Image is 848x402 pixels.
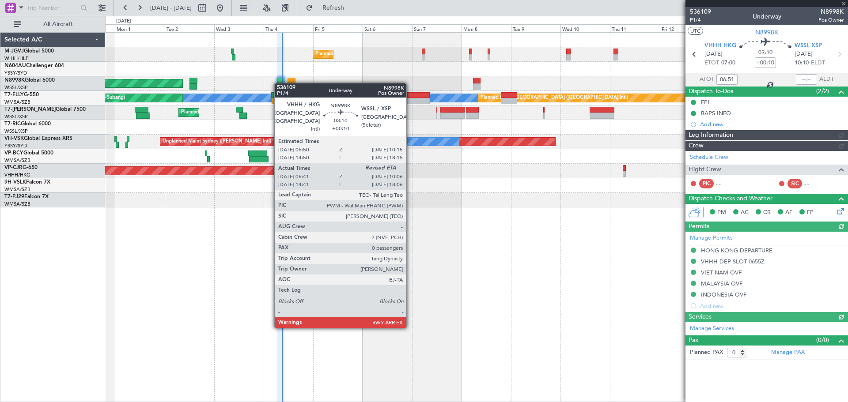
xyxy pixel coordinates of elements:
[4,201,30,207] a: WMSA/SZB
[818,16,844,24] span: Pos Owner
[4,63,64,68] a: N604AUChallenger 604
[4,121,21,127] span: T7-RIC
[338,135,358,148] div: No Crew
[560,24,610,32] div: Wed 10
[811,59,825,68] span: ELDT
[758,49,772,57] span: 03:10
[481,91,628,105] div: Planned Maint [GEOGRAPHIC_DATA] ([GEOGRAPHIC_DATA] Intl)
[27,1,78,15] input: Trip Number
[4,172,30,178] a: VHHH/HKG
[700,75,714,84] span: ATOT
[816,335,829,345] span: (0/0)
[4,136,24,141] span: VH-VSK
[689,194,772,204] span: Dispatch Checks and Weather
[4,92,24,98] span: T7-ELLY
[4,157,30,164] a: WMSA/SZB
[795,59,809,68] span: 10:10
[4,121,51,127] a: T7-RICGlobal 6000
[302,1,355,15] button: Refresh
[4,186,30,193] a: WMSA/SZB
[795,50,813,59] span: [DATE]
[4,49,24,54] span: M-JGVJ
[313,24,363,32] div: Fri 5
[4,128,28,135] a: WSSL/XSP
[4,78,25,83] span: N8998K
[690,16,711,24] span: P1/4
[4,70,27,76] a: YSSY/SYD
[819,75,834,84] span: ALDT
[795,41,822,50] span: WSSL XSP
[771,348,805,357] a: Manage PAX
[688,27,703,35] button: UTC
[4,143,27,149] a: YSSY/SYD
[4,92,39,98] a: T7-ELLYG-550
[818,7,844,16] span: N8998K
[163,135,271,148] div: Unplanned Maint Sydney ([PERSON_NAME] Intl)
[704,50,723,59] span: [DATE]
[660,24,709,32] div: Fri 12
[462,24,511,32] div: Mon 8
[753,12,781,21] div: Underway
[721,59,735,68] span: 07:00
[4,99,30,105] a: WMSA/SZB
[704,59,719,68] span: ETOT
[4,55,29,62] a: WIHH/HLP
[4,165,23,170] span: VP-CJR
[4,136,72,141] a: VH-VSKGlobal Express XRS
[701,98,711,106] div: FPL
[689,335,698,346] span: Pax
[4,180,26,185] span: 9H-VSLK
[115,24,164,32] div: Mon 1
[4,49,54,54] a: M-JGVJGlobal 5000
[701,109,731,117] div: BAPS INFO
[4,107,56,112] span: T7-[PERSON_NAME]
[4,165,38,170] a: VP-CJRG-650
[150,4,192,12] span: [DATE] - [DATE]
[4,194,49,199] a: T7-PJ29Falcon 7X
[4,84,28,91] a: WSSL/XSP
[741,208,749,217] span: AC
[4,194,24,199] span: T7-PJ29
[700,120,844,128] div: Add new
[165,24,214,32] div: Tue 2
[511,24,560,32] div: Tue 9
[315,48,419,61] div: Planned Maint [GEOGRAPHIC_DATA] (Seletar)
[363,24,412,32] div: Sat 6
[412,24,462,32] div: Sun 7
[4,150,23,156] span: VP-BCY
[717,208,726,217] span: PM
[4,63,26,68] span: N604AU
[214,24,264,32] div: Wed 3
[116,18,131,25] div: [DATE]
[181,106,268,119] div: Planned Maint Dubai (Al Maktoum Intl)
[315,5,352,11] span: Refresh
[785,208,792,217] span: AF
[816,86,829,96] span: (2/2)
[763,208,771,217] span: CR
[4,150,53,156] a: VP-BCYGlobal 5000
[704,41,736,50] span: VHHH HKG
[610,24,659,32] div: Thu 11
[23,21,93,27] span: All Aircraft
[807,208,814,217] span: FP
[4,78,55,83] a: N8998KGlobal 6000
[264,24,313,32] div: Thu 4
[689,86,733,97] span: Dispatch To-Dos
[690,348,723,357] label: Planned PAX
[4,180,50,185] a: 9H-VSLKFalcon 7X
[10,17,96,31] button: All Aircraft
[690,7,711,16] span: 536109
[4,113,28,120] a: WSSL/XSP
[755,28,778,37] span: N8998K
[4,107,86,112] a: T7-[PERSON_NAME]Global 7500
